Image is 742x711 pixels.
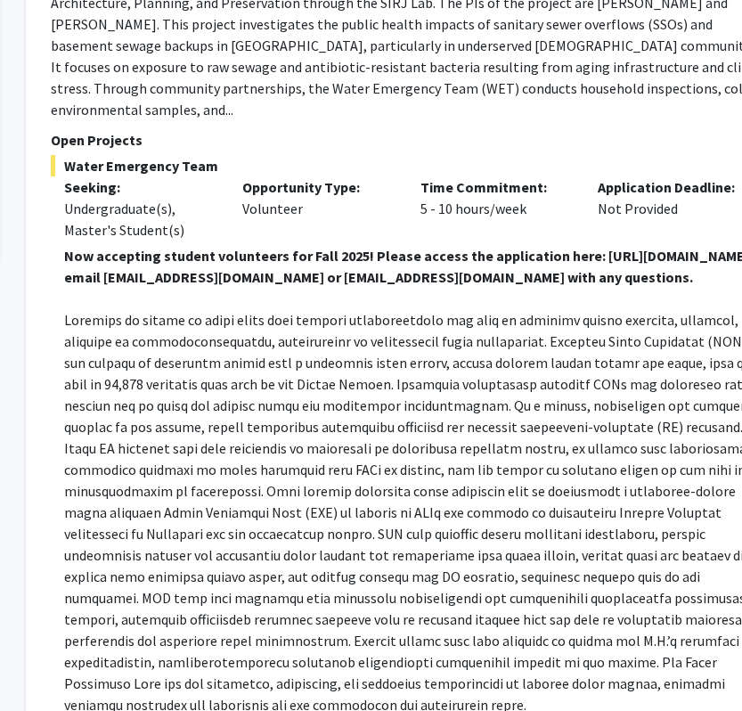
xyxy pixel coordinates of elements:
p: Time Commitment: [420,176,572,198]
div: 5 - 10 hours/week [407,176,585,241]
div: Volunteer [229,176,407,241]
p: Seeking: [64,176,216,198]
div: Undergraduate(s), Master's Student(s) [64,198,216,241]
p: Opportunity Type: [242,176,394,198]
iframe: Chat [13,631,76,698]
